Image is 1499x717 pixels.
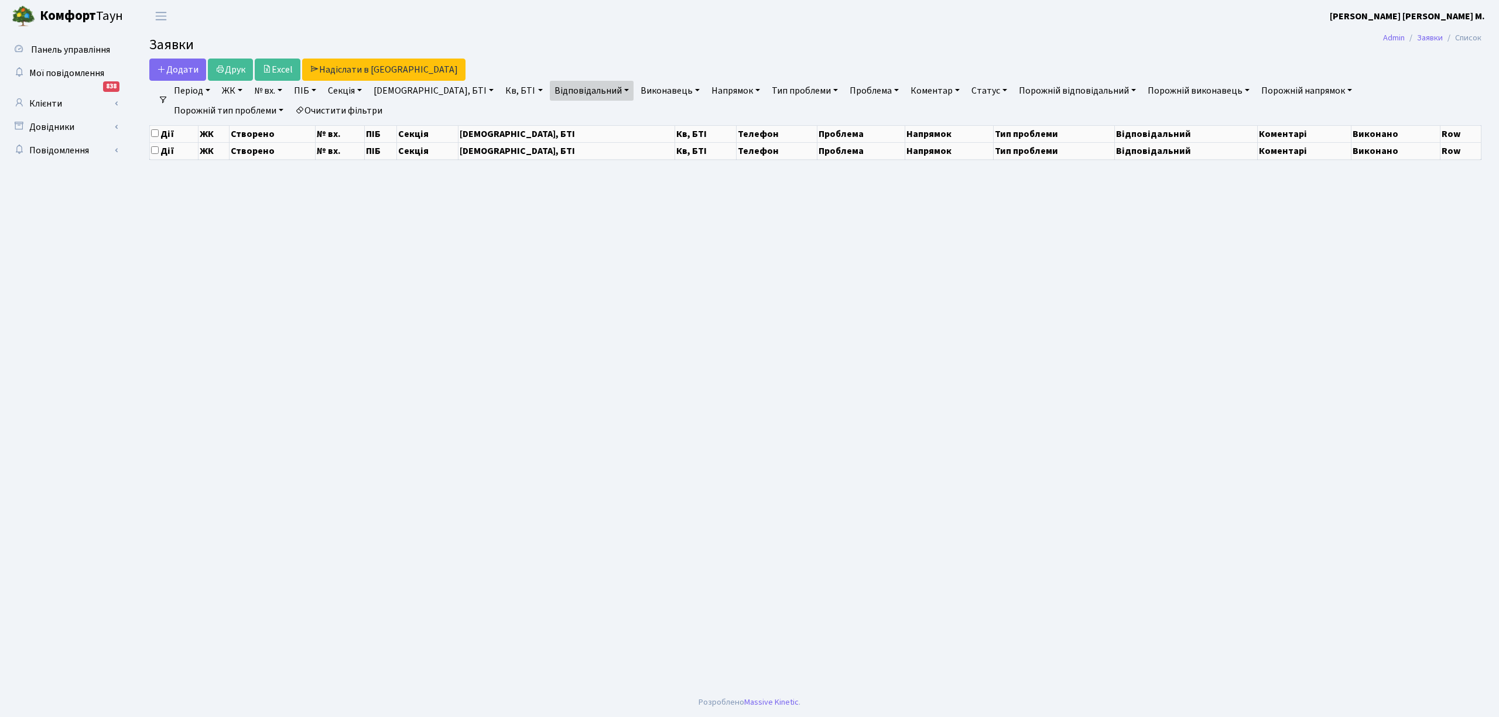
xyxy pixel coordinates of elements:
[550,81,634,101] a: Відповідальний
[1143,81,1254,101] a: Порожній виконавець
[315,142,364,159] th: № вх.
[229,142,315,159] th: Створено
[817,142,905,159] th: Проблема
[146,6,176,26] button: Переключити навігацію
[103,81,119,92] div: 838
[1258,142,1351,159] th: Коментарі
[675,125,737,142] th: Кв, БТІ
[737,142,817,159] th: Телефон
[29,67,104,80] span: Мої повідомлення
[767,81,843,101] a: Тип проблеми
[905,125,993,142] th: Напрямок
[699,696,800,709] div: Розроблено .
[169,81,215,101] a: Період
[169,101,288,121] a: Порожній тип проблеми
[369,81,498,101] a: [DEMOGRAPHIC_DATA], БТІ
[150,125,199,142] th: Дії
[1258,125,1351,142] th: Коментарі
[1365,26,1499,50] nav: breadcrumb
[1330,9,1485,23] a: [PERSON_NAME] [PERSON_NAME] М.
[1383,32,1405,44] a: Admin
[1115,125,1258,142] th: Відповідальний
[208,59,253,81] a: Друк
[1257,81,1357,101] a: Порожній напрямок
[31,43,110,56] span: Панель управління
[744,696,799,708] a: Massive Kinetic
[1443,32,1481,44] li: Список
[157,63,199,76] span: Додати
[198,125,229,142] th: ЖК
[1351,142,1440,159] th: Виконано
[149,59,206,81] a: Додати
[302,59,466,81] a: Надіслати в [GEOGRAPHIC_DATA]
[397,125,458,142] th: Секція
[323,81,367,101] a: Секція
[1014,81,1141,101] a: Порожній відповідальний
[217,81,247,101] a: ЖК
[365,125,397,142] th: ПІБ
[6,115,123,139] a: Довідники
[198,142,229,159] th: ЖК
[1115,142,1258,159] th: Відповідальний
[255,59,300,81] a: Excel
[6,92,123,115] a: Клієнти
[40,6,96,25] b: Комфорт
[967,81,1012,101] a: Статус
[675,142,737,159] th: Кв, БТІ
[1351,125,1440,142] th: Виконано
[636,81,704,101] a: Виконавець
[737,125,817,142] th: Телефон
[458,125,675,142] th: [DEMOGRAPHIC_DATA], БТІ
[993,125,1114,142] th: Тип проблеми
[6,139,123,162] a: Повідомлення
[12,5,35,28] img: logo.png
[6,61,123,85] a: Мої повідомлення838
[40,6,123,26] span: Таун
[397,142,458,159] th: Секція
[290,101,387,121] a: Очистити фільтри
[707,81,765,101] a: Напрямок
[365,142,397,159] th: ПІБ
[315,125,364,142] th: № вх.
[993,142,1114,159] th: Тип проблеми
[249,81,287,101] a: № вх.
[1330,10,1485,23] b: [PERSON_NAME] [PERSON_NAME] М.
[150,142,199,159] th: Дії
[501,81,547,101] a: Кв, БТІ
[817,125,905,142] th: Проблема
[229,125,315,142] th: Створено
[458,142,675,159] th: [DEMOGRAPHIC_DATA], БТІ
[1417,32,1443,44] a: Заявки
[149,35,194,55] span: Заявки
[1440,142,1481,159] th: Row
[905,142,993,159] th: Напрямок
[845,81,903,101] a: Проблема
[906,81,964,101] a: Коментар
[1440,125,1481,142] th: Row
[289,81,321,101] a: ПІБ
[6,38,123,61] a: Панель управління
